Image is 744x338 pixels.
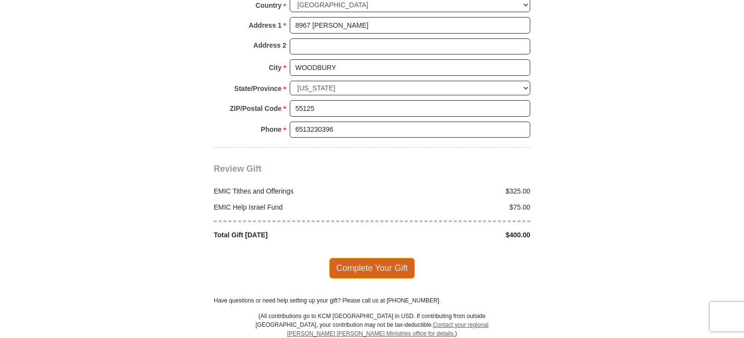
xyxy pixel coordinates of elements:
[372,230,536,240] div: $400.00
[329,258,415,278] span: Complete Your Gift
[269,61,281,74] strong: City
[214,296,530,305] p: Have questions or need help setting up your gift? Please call us at [PHONE_NUMBER].
[287,321,488,337] a: Contact your regional [PERSON_NAME] [PERSON_NAME] Ministries office for details.
[234,82,281,95] strong: State/Province
[372,186,536,196] div: $325.00
[253,38,286,52] strong: Address 2
[214,164,261,174] span: Review Gift
[230,102,282,115] strong: ZIP/Postal Code
[249,18,282,32] strong: Address 1
[209,230,372,240] div: Total Gift [DATE]
[209,186,372,196] div: EMIC Tithes and Offerings
[372,202,536,213] div: $75.00
[261,123,282,136] strong: Phone
[209,202,372,213] div: EMIC Help Israel Fund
